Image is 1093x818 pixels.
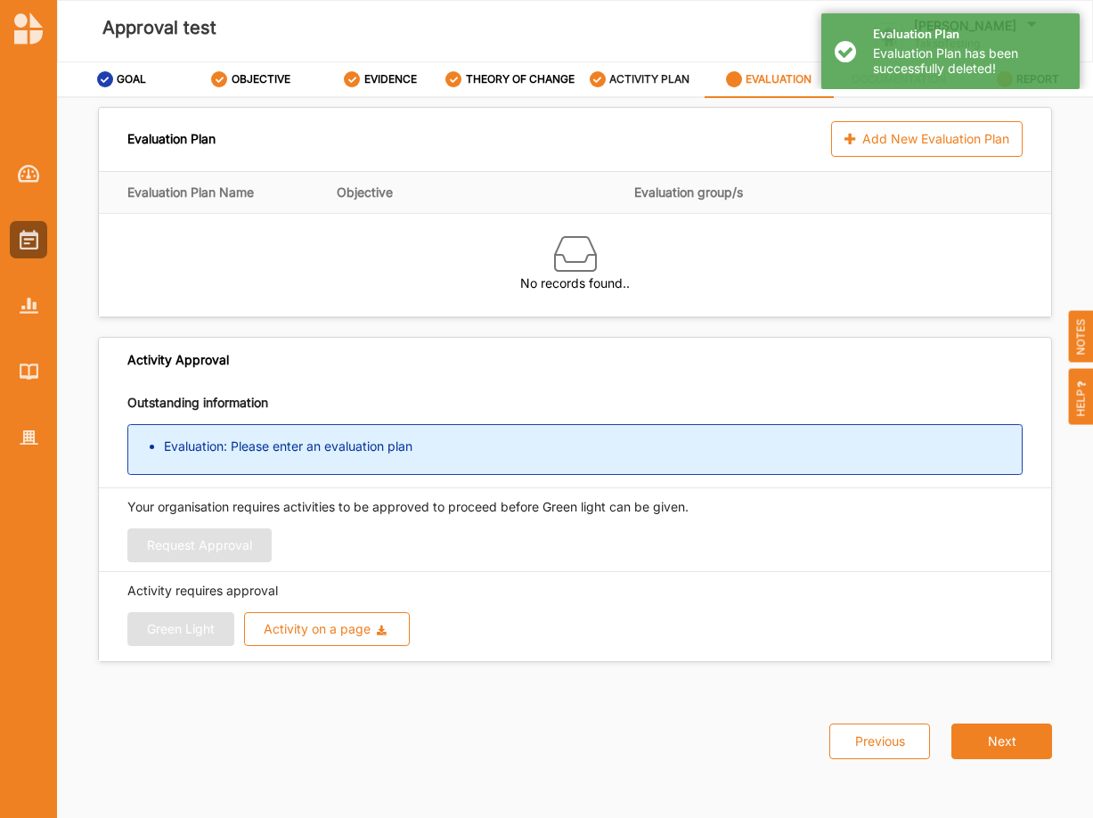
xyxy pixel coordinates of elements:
span: Activity Approval [127,352,229,368]
img: Activities [20,230,38,249]
a: Reports [10,287,47,324]
a: Library [10,353,47,390]
div: Evaluation Plan has been successfully deleted! [873,46,1066,77]
button: Next [951,724,1052,759]
h4: Evaluation Plan [873,27,1066,42]
div: Evaluation Plan [127,121,216,157]
div: Add New Evaluation Plan [831,121,1023,157]
label: No records found.. [520,275,630,291]
label: GOAL [117,72,146,86]
div: Evaluation Plan Name [127,184,324,200]
label: EVALUATION [746,72,812,86]
label: Approval test [102,13,216,43]
a: Dashboard [10,155,47,192]
img: Reports [20,298,38,313]
label: OBJECTIVE [232,72,290,86]
button: Activity on a page [244,612,411,646]
button: Previous [829,724,930,759]
img: box [554,233,597,275]
img: Organisation [20,430,38,446]
img: Dashboard [18,165,40,183]
label: EVIDENCE [364,72,417,86]
label: THEORY OF CHANGE [466,72,575,86]
div: Activity on a page [264,623,371,635]
p: Outstanding information [127,394,1023,412]
a: Organisation [10,419,47,456]
a: Activities [10,221,47,258]
th: Objective [337,171,634,213]
p: Activity requires approval [127,582,1023,600]
p: Your organisation requires activities to be approved to proceed before Green light can be given. [127,498,1023,516]
img: logo [14,12,43,45]
label: ACTIVITY PLAN [609,72,689,86]
img: Library [20,364,38,379]
th: Evaluation group/s [634,171,812,213]
li: Evaluation: Please enter an evaluation plan [164,438,1022,455]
